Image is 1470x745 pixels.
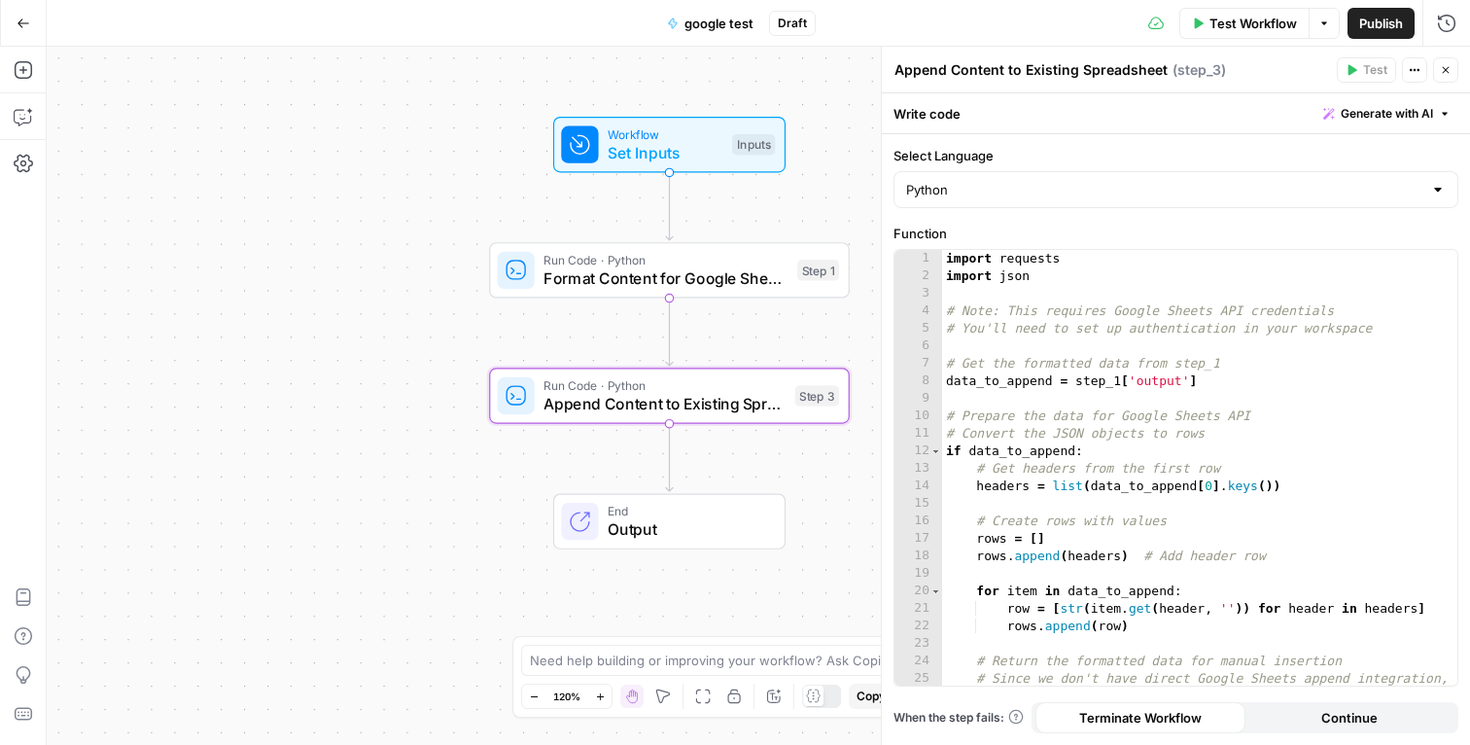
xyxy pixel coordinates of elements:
span: Toggle code folding, rows 20 through 22 [930,583,941,600]
div: 5 [894,320,942,337]
div: 1 [894,250,942,267]
span: Set Inputs [608,141,722,164]
span: Format Content for Google Sheets [543,266,787,290]
a: When the step fails: [893,709,1024,727]
div: 17 [894,530,942,548]
span: Run Code · Python [543,251,787,269]
div: 19 [894,565,942,583]
span: Draft [778,15,807,32]
div: 22 [894,618,942,635]
div: 20 [894,583,942,600]
div: 2 [894,267,942,285]
button: Generate with AI [1315,101,1458,126]
div: Inputs [732,134,775,156]
textarea: Append Content to Existing Spreadsheet [894,60,1168,80]
g: Edge from start to step_1 [666,172,673,239]
span: Test Workflow [1209,14,1297,33]
div: 8 [894,372,942,390]
div: Step 1 [797,260,839,281]
button: Publish [1347,8,1415,39]
div: 25 [894,670,942,688]
div: 15 [894,495,942,513]
span: Toggle code folding, rows 12 through 32 [930,443,941,460]
div: 24 [894,653,942,670]
div: 18 [894,548,942,565]
span: Append Content to Existing Spreadsheet [543,392,786,415]
div: 4 [894,302,942,320]
div: 6 [894,337,942,355]
span: Copy [857,688,886,705]
span: Generate with AI [1341,105,1433,123]
span: google test [684,14,753,33]
div: EndOutput [489,493,850,549]
label: Select Language [893,146,1458,165]
span: Terminate Workflow [1079,708,1202,727]
button: Test [1337,57,1396,83]
span: Test [1363,61,1387,79]
div: WorkflowSet InputsInputs [489,117,850,172]
div: Step 3 [795,385,839,407]
button: Continue [1245,702,1455,733]
span: Output [608,518,766,542]
div: 3 [894,285,942,302]
div: Run Code · PythonFormat Content for Google SheetsStep 1 [489,242,850,298]
span: Continue [1321,708,1378,727]
span: ( step_3 ) [1172,60,1226,80]
button: google test [655,8,765,39]
div: Run Code · PythonAppend Content to Existing SpreadsheetStep 3 [489,368,850,423]
input: Python [906,180,1422,199]
div: 21 [894,600,942,618]
g: Edge from step_1 to step_3 [666,299,673,366]
div: 7 [894,355,942,372]
span: Publish [1359,14,1403,33]
div: 12 [894,443,942,460]
button: Copy [849,684,893,709]
div: 16 [894,513,942,530]
span: 120% [553,689,580,704]
div: 14 [894,478,942,495]
div: 23 [894,635,942,653]
div: 13 [894,460,942,478]
div: 11 [894,425,942,443]
button: Test Workflow [1179,8,1309,39]
span: Workflow [608,124,722,143]
label: Function [893,224,1458,243]
g: Edge from step_3 to end [666,424,673,491]
div: 10 [894,408,942,425]
span: End [608,502,766,520]
div: Write code [882,93,1470,133]
div: 9 [894,390,942,408]
span: Run Code · Python [543,376,786,395]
